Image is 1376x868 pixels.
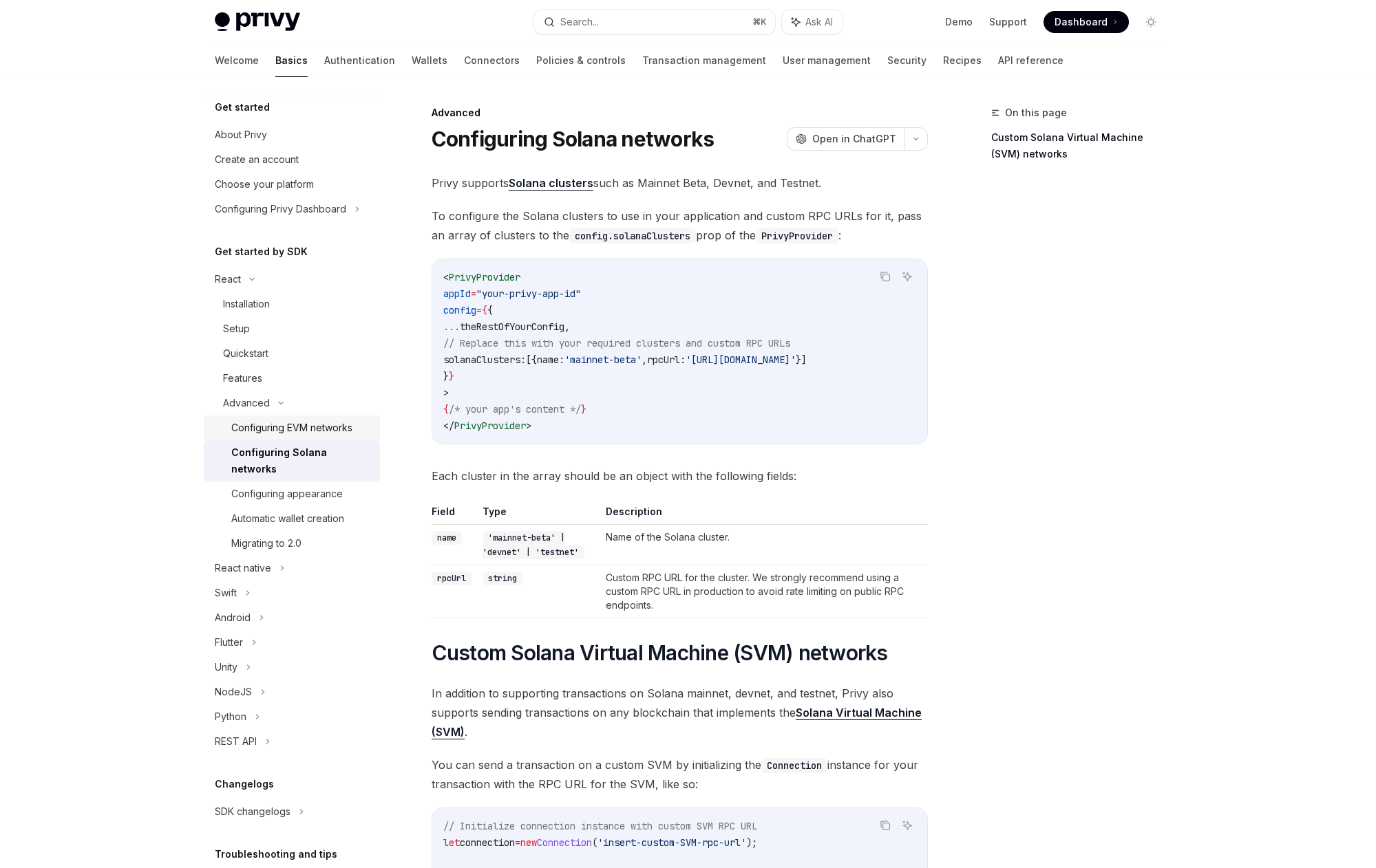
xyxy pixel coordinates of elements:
h5: Troubleshooting and tips [215,846,337,862]
div: Automatic wallet creation [231,510,344,527]
a: Connectors [464,44,520,77]
span: } [581,403,586,415]
a: Wallets [412,44,447,77]
span: "your-privy-app-id" [476,287,581,300]
button: Toggle dark mode [1140,11,1162,33]
span: PrivyProvider [454,420,526,432]
button: Ask AI [898,816,916,834]
th: Type [477,505,600,525]
span: { [443,403,449,415]
span: On this page [1005,105,1067,121]
a: Automatic wallet creation [204,506,380,531]
button: Ask AI [782,10,843,34]
span: rpcUrl: [647,354,686,366]
span: In addition to supporting transactions on Solana mainnet, devnet, and testnet, Privy also support... [432,684,928,741]
h5: Get started by SDK [215,243,308,260]
span: = [515,836,520,849]
div: Search... [560,14,599,30]
a: Installation [204,292,380,316]
span: ); [746,836,757,849]
code: 'mainnet-beta' | 'devnet' | 'testnet' [483,531,584,559]
td: Name of the Solana cluster. [600,525,928,565]
button: Search...⌘K [534,10,775,34]
span: ... [443,321,460,333]
h5: Changelogs [215,776,274,792]
a: User management [783,44,871,77]
a: Quickstart [204,341,380,366]
span: } [449,370,454,382]
div: Setup [223,321,250,337]
div: Choose your platform [215,176,314,193]
div: React [215,271,241,287]
span: { [487,304,493,316]
a: Migrating to 2.0 [204,531,380,556]
span: }] [796,354,807,366]
a: Demo [945,15,973,29]
span: You can send a transaction on a custom SVM by initializing the instance for your transaction with... [432,755,928,794]
h5: Get started [215,99,270,116]
div: Configuring appearance [231,486,343,502]
a: Solana Virtual Machine (SVM) [432,706,922,739]
span: Each cluster in the array should be an object with the following fields: [432,466,928,486]
span: > [443,387,449,399]
div: Configuring Privy Dashboard [215,201,346,217]
div: Flutter [215,634,243,651]
a: Recipes [943,44,982,77]
span: To configure the Solana clusters to use in your application and custom RPC URLs for it, pass an a... [432,206,928,245]
span: // Replace this with your required clusters and custom RPC URLs [443,337,790,349]
div: Configuring EVM networks [231,420,352,436]
span: Open in ChatGPT [812,132,896,146]
span: = [471,287,476,300]
div: Unity [215,659,237,675]
a: Support [989,15,1027,29]
code: name [432,531,462,545]
a: Welcome [215,44,259,77]
div: Swift [215,585,237,601]
button: Copy the contents from the code block [876,816,894,834]
code: string [483,572,522,585]
span: name: [537,354,564,366]
a: Dashboard [1044,11,1129,33]
th: Description [600,505,928,525]
span: /* your app's content */ [449,403,581,415]
span: Ask AI [805,15,833,29]
span: Connection [537,836,592,849]
span: ⌘ K [752,17,767,28]
code: PrivyProvider [756,228,838,243]
span: Privy supports such as Mainnet Beta, Devnet, and Testnet. [432,173,928,193]
div: Installation [223,296,270,312]
div: Advanced [432,106,928,120]
div: Quickstart [223,345,268,362]
code: config.solanaClusters [569,228,696,243]
span: ( [592,836,597,849]
button: Open in ChatGPT [787,127,904,151]
div: Android [215,609,251,626]
a: Choose your platform [204,172,380,197]
td: Custom RPC URL for the cluster. We strongly recommend using a custom RPC URL in production to avo... [600,565,928,618]
span: PrivyProvider [449,271,520,283]
a: Transaction management [642,44,766,77]
div: Python [215,708,246,725]
a: API reference [998,44,1063,77]
th: Field [432,505,477,525]
span: } [443,370,449,382]
span: , [642,354,647,366]
span: theRestOfYourConfig [460,321,564,333]
div: REST API [215,733,257,750]
button: Copy the contents from the code block [876,268,894,285]
span: = [476,304,482,316]
code: Connection [761,758,827,773]
img: light logo [215,12,300,32]
span: Dashboard [1055,15,1108,29]
div: React native [215,560,271,576]
div: Features [223,370,262,387]
div: NodeJS [215,684,252,700]
span: config [443,304,476,316]
span: 'insert-custom-SVM-rpc-url' [597,836,746,849]
a: Features [204,366,380,391]
span: < [443,271,449,283]
span: let [443,836,460,849]
span: 'mainnet-beta' [564,354,642,366]
span: > [526,420,531,432]
a: Setup [204,316,380,341]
